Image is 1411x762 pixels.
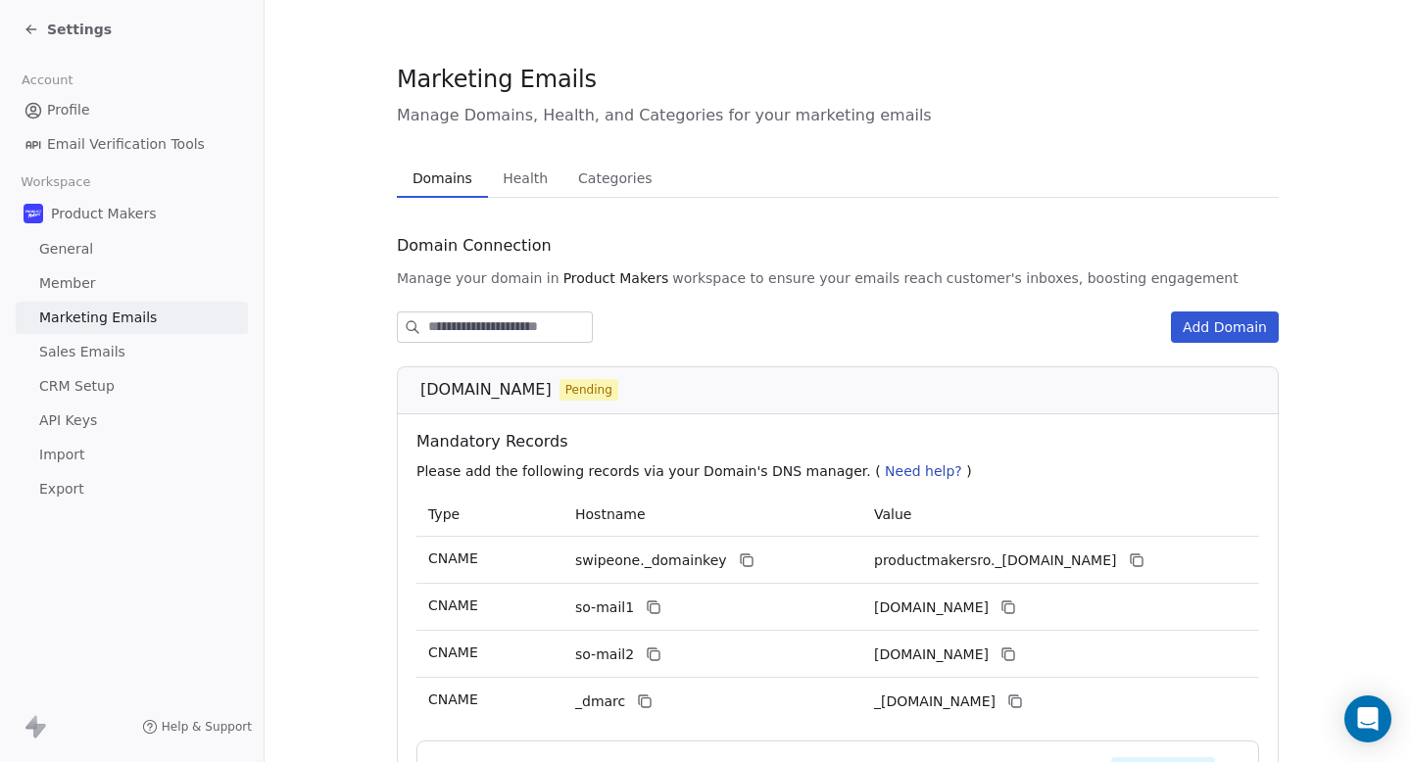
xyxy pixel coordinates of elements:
[13,167,99,197] span: Workspace
[16,370,248,403] a: CRM Setup
[397,234,552,258] span: Domain Connection
[420,378,552,402] span: [DOMAIN_NAME]
[428,691,478,707] span: CNAME
[1171,311,1279,343] button: Add Domain
[397,268,560,288] span: Manage your domain in
[13,66,81,95] span: Account
[39,308,157,328] span: Marketing Emails
[47,100,90,120] span: Profile
[575,597,634,618] span: so-mail1
[575,550,727,571] span: swipeone._domainkey
[874,550,1117,571] span: productmakersro._domainkey.swipeone.email
[416,461,1267,481] p: Please add the following records via your Domain's DNS manager. ( )
[874,597,989,618] span: productmakersro1.swipeone.email
[874,506,911,522] span: Value
[428,504,552,525] p: Type
[575,506,646,522] span: Hostname
[397,104,1279,127] span: Manage Domains, Health, and Categories for your marketing emails
[24,204,43,223] img: logo-pm-flat-whiteonblue@2x.png
[142,719,252,735] a: Help & Support
[16,94,248,126] a: Profile
[16,439,248,471] a: Import
[16,405,248,437] a: API Keys
[416,430,1267,453] span: Mandatory Records
[39,239,93,260] span: General
[39,445,84,465] span: Import
[405,165,480,192] span: Domains
[563,268,669,288] span: Product Makers
[24,20,112,39] a: Settings
[16,128,248,161] a: Email Verification Tools
[565,381,612,399] span: Pending
[39,342,125,362] span: Sales Emails
[16,267,248,300] a: Member
[672,268,943,288] span: workspace to ensure your emails reach
[39,273,96,294] span: Member
[51,204,157,223] span: Product Makers
[16,473,248,505] a: Export
[947,268,1239,288] span: customer's inboxes, boosting engagement
[874,691,996,712] span: _dmarc.swipeone.email
[428,644,478,660] span: CNAME
[47,134,205,155] span: Email Verification Tools
[16,336,248,368] a: Sales Emails
[885,463,962,479] span: Need help?
[428,550,478,566] span: CNAME
[47,20,112,39] span: Settings
[162,719,252,735] span: Help & Support
[570,165,659,192] span: Categories
[428,597,478,613] span: CNAME
[16,233,248,265] a: General
[39,479,84,500] span: Export
[16,302,248,334] a: Marketing Emails
[39,410,97,431] span: API Keys
[575,691,625,712] span: _dmarc
[575,644,634,665] span: so-mail2
[495,165,556,192] span: Health
[874,644,989,665] span: productmakersro2.swipeone.email
[397,65,597,94] span: Marketing Emails
[1344,695,1391,742] div: Open Intercom Messenger
[39,376,115,397] span: CRM Setup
